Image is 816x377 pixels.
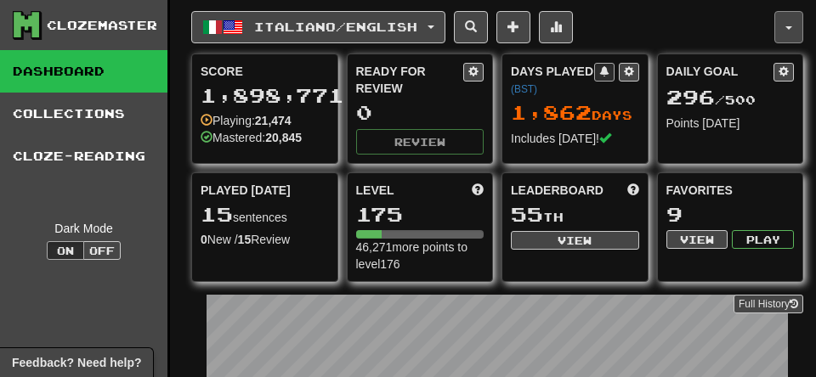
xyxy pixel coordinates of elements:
[666,63,774,82] div: Daily Goal
[666,204,795,225] div: 9
[666,93,756,107] span: / 500
[356,63,464,97] div: Ready for Review
[356,239,484,273] div: 46,271 more points to level 176
[201,85,329,106] div: 1,898,771
[238,233,252,246] strong: 15
[356,204,484,225] div: 175
[201,63,329,80] div: Score
[265,131,302,144] strong: 20,845
[12,354,141,371] span: Open feedback widget
[201,233,207,246] strong: 0
[511,83,537,95] a: (BST)
[539,11,573,43] button: More stats
[496,11,530,43] button: Add sentence to collection
[201,204,329,226] div: sentences
[511,100,592,124] span: 1,862
[511,102,639,124] div: Day s
[666,115,795,132] div: Points [DATE]
[255,114,292,127] strong: 21,474
[511,204,639,226] div: th
[511,202,543,226] span: 55
[356,182,394,199] span: Level
[511,182,603,199] span: Leaderboard
[201,202,233,226] span: 15
[201,182,291,199] span: Played [DATE]
[511,231,639,250] button: View
[472,182,484,199] span: Score more points to level up
[511,63,594,97] div: Days Played
[732,230,794,249] button: Play
[13,220,155,237] div: Dark Mode
[511,130,639,147] div: Includes [DATE]!
[666,85,715,109] span: 296
[201,112,292,129] div: Playing:
[254,20,417,34] span: Italiano / English
[47,241,84,260] button: On
[201,129,302,146] div: Mastered:
[666,182,795,199] div: Favorites
[47,17,157,34] div: Clozemaster
[201,231,329,248] div: New / Review
[454,11,488,43] button: Search sentences
[356,102,484,123] div: 0
[191,11,445,43] button: Italiano/English
[627,182,639,199] span: This week in points, UTC
[666,230,728,249] button: View
[83,241,121,260] button: Off
[356,129,484,155] button: Review
[734,295,803,313] a: Full History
